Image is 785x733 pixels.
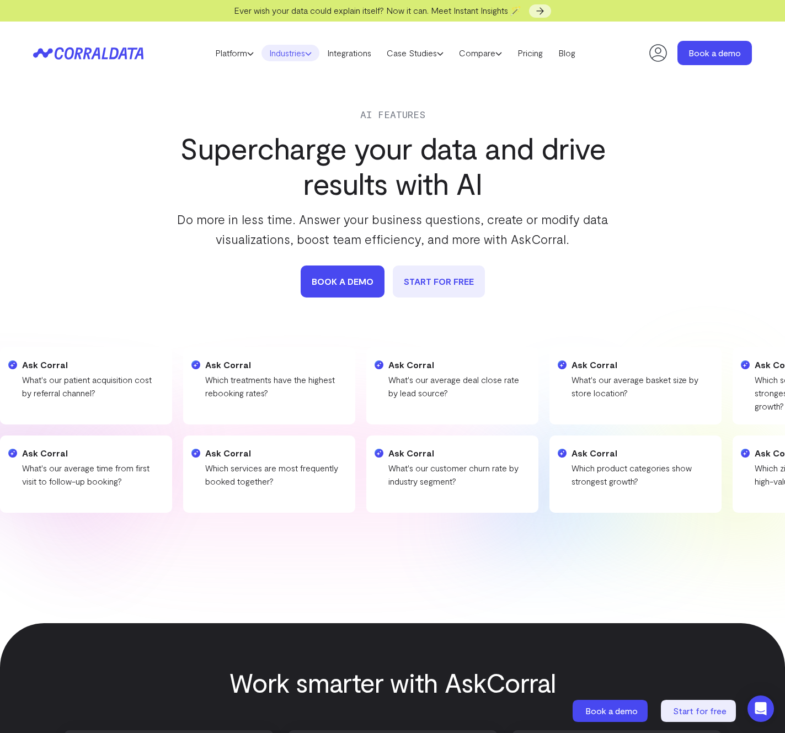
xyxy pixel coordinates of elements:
h4: Ask Corral [403,447,542,460]
div: Open Intercom Messenger [747,695,774,722]
div: AI Features [168,107,618,122]
a: Compare [451,45,510,61]
h4: Ask Corral [568,358,707,371]
h4: Ask Corral [19,358,158,371]
h4: Ask Corral [586,447,725,460]
h4: Ask Corral [36,447,175,460]
a: Book a demo [677,41,752,65]
span: Book a demo [585,705,638,716]
a: Industries [261,45,319,61]
p: Which treatment packages drive highest revenue? [220,461,359,488]
a: START FOR FREE [393,265,485,298]
a: Integrations [319,45,379,61]
p: What's our sales cycle duration by product type? [403,461,542,488]
span: Ever wish your data could explain itself? Now it can. Meet Instant Insights 🪄 [234,5,521,15]
a: Start for free [661,700,738,722]
p: What's our patient acquisition cost by referral channel? [19,373,158,400]
p: What's our average deal close rate by lead source? [385,373,524,400]
a: Blog [551,45,583,61]
p: Do more in less time. Answer your business questions, create or modify data visualizations, boost... [168,209,618,249]
h1: Supercharge your data and drive results with AI [168,130,618,201]
h4: Ask Corral [385,358,524,371]
h2: Work smarter with AskCorral [33,667,752,697]
h4: Ask Corral [202,358,341,371]
a: Case Studies [379,45,451,61]
a: Platform [207,45,261,61]
p: What's our customer acquisition cost trend over time? [36,461,175,488]
a: Pricing [510,45,551,61]
p: Which treatments have the highest rebooking rates? [202,373,341,400]
p: What's our inventory turnover rate by category? [586,461,725,488]
h4: Ask Corral [220,447,359,460]
a: Book a demo [573,700,650,722]
a: book a demo [301,265,385,298]
span: Start for free [673,705,727,716]
p: What's our average basket size by store location? [568,373,707,400]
